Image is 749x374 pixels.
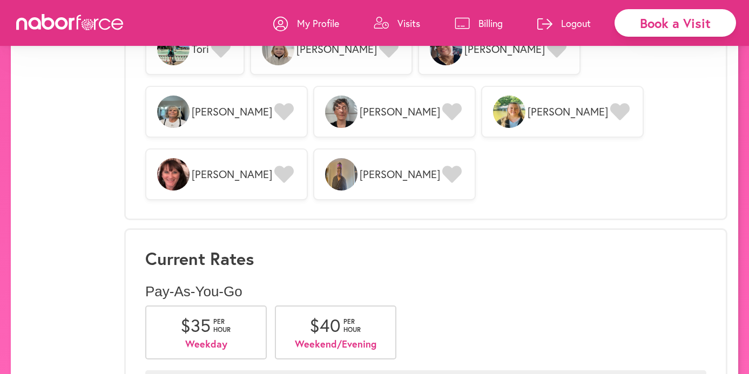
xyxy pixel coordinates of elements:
[192,168,272,181] span: [PERSON_NAME]
[145,248,706,269] h3: Current Rates
[397,17,420,30] p: Visits
[192,43,209,56] span: Tori
[374,7,420,39] a: Visits
[325,158,357,191] img: k1LVLgJSh6QfG387qTWB
[157,96,190,128] img: heSD9EqwQDi6OEj8z2MM
[309,314,341,337] span: $ 40
[430,33,462,65] img: CZKgnrxcRfGXU7kBQthQ
[145,283,706,300] p: Pay-As-You-Go
[213,318,232,334] span: per hour
[325,96,357,128] img: CPWMmmkhRrWY3t8uLB4d
[180,314,211,337] span: $ 35
[297,17,339,30] p: My Profile
[262,33,294,65] img: XTNvWgkGRzas5KozkHkA
[455,7,503,39] a: Billing
[528,105,608,118] span: [PERSON_NAME]
[273,7,339,39] a: My Profile
[360,168,440,181] span: [PERSON_NAME]
[292,338,379,350] p: Weekend/Evening
[478,17,503,30] p: Billing
[157,158,190,191] img: Za2azyugSoS6iU9m5Avc
[561,17,591,30] p: Logout
[192,105,272,118] span: [PERSON_NAME]
[493,96,525,128] img: XnmfLD5uRraUDoeHbIzv
[296,43,377,56] span: [PERSON_NAME]
[360,105,440,118] span: [PERSON_NAME]
[343,318,362,334] span: per hour
[157,33,190,65] img: VVz92U7BTkCtB5MAJUl2
[464,43,545,56] span: [PERSON_NAME]
[537,7,591,39] a: Logout
[615,9,736,37] div: Book a Visit
[163,338,249,350] p: Weekday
